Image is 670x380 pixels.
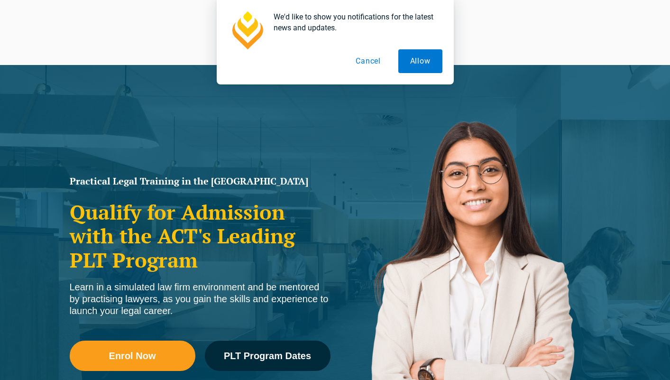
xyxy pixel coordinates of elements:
[70,281,330,317] div: Learn in a simulated law firm environment and be mentored by practising lawyers, as you gain the ...
[224,351,311,361] span: PLT Program Dates
[109,351,156,361] span: Enrol Now
[344,49,393,73] button: Cancel
[266,11,442,33] div: We'd like to show you notifications for the latest news and updates.
[228,11,266,49] img: notification icon
[205,341,330,371] a: PLT Program Dates
[70,341,195,371] a: Enrol Now
[70,176,330,186] h1: Practical Legal Training in the [GEOGRAPHIC_DATA]
[70,200,330,272] h2: Qualify for Admission with the ACT's Leading PLT Program
[398,49,442,73] button: Allow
